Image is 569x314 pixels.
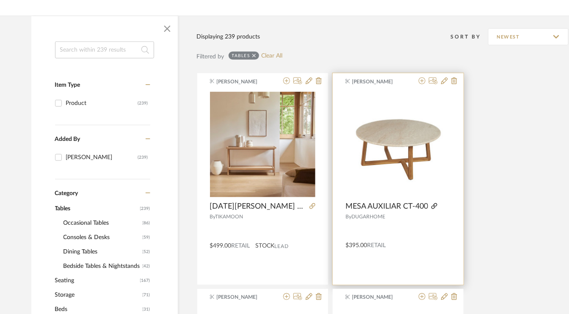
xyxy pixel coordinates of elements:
[367,242,386,248] span: Retail
[345,202,428,211] span: MESA AUXILIAR CT-400
[159,20,176,37] button: Close
[64,259,141,273] span: Bedside Tables & Nightstands
[143,216,150,230] span: (86)
[197,32,260,41] div: Displaying 239 products
[352,293,406,301] span: [PERSON_NAME]
[261,52,282,60] a: Clear All
[352,78,406,85] span: [PERSON_NAME]
[210,214,215,219] span: By
[232,243,250,249] span: Retail
[275,243,289,249] span: Lead
[215,214,243,219] span: TIKAMOON
[55,136,80,142] span: Added By
[210,202,306,211] span: [DATE][PERSON_NAME] macizo
[55,288,141,302] span: Storage
[216,293,270,301] span: [PERSON_NAME]
[138,151,148,164] div: (239)
[64,216,141,230] span: Occasional Tables
[345,242,367,248] span: $395.00
[451,33,488,41] div: Sort By
[64,230,141,245] span: Consoles & Desks
[64,245,141,259] span: Dining Tables
[143,231,150,244] span: (59)
[345,214,351,219] span: By
[55,82,80,88] span: Item Type
[140,202,150,215] span: (239)
[351,214,385,219] span: DUGARHOME
[216,78,270,85] span: [PERSON_NAME]
[143,245,150,259] span: (52)
[66,96,138,110] div: Product
[143,259,150,273] span: (42)
[55,273,138,288] span: Seating
[55,41,154,58] input: Search within 239 results
[197,52,224,61] div: Filtered by
[232,53,250,58] div: Tables
[143,288,150,302] span: (71)
[256,242,275,251] span: STOCK
[66,151,138,164] div: [PERSON_NAME]
[138,96,148,110] div: (239)
[345,102,451,187] img: MESA AUXILIAR CT-400
[210,92,315,197] img: Pola Consola de roble macizo
[55,201,138,216] span: Tables
[140,274,150,287] span: (167)
[210,243,232,249] span: $499.00
[55,190,78,197] span: Category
